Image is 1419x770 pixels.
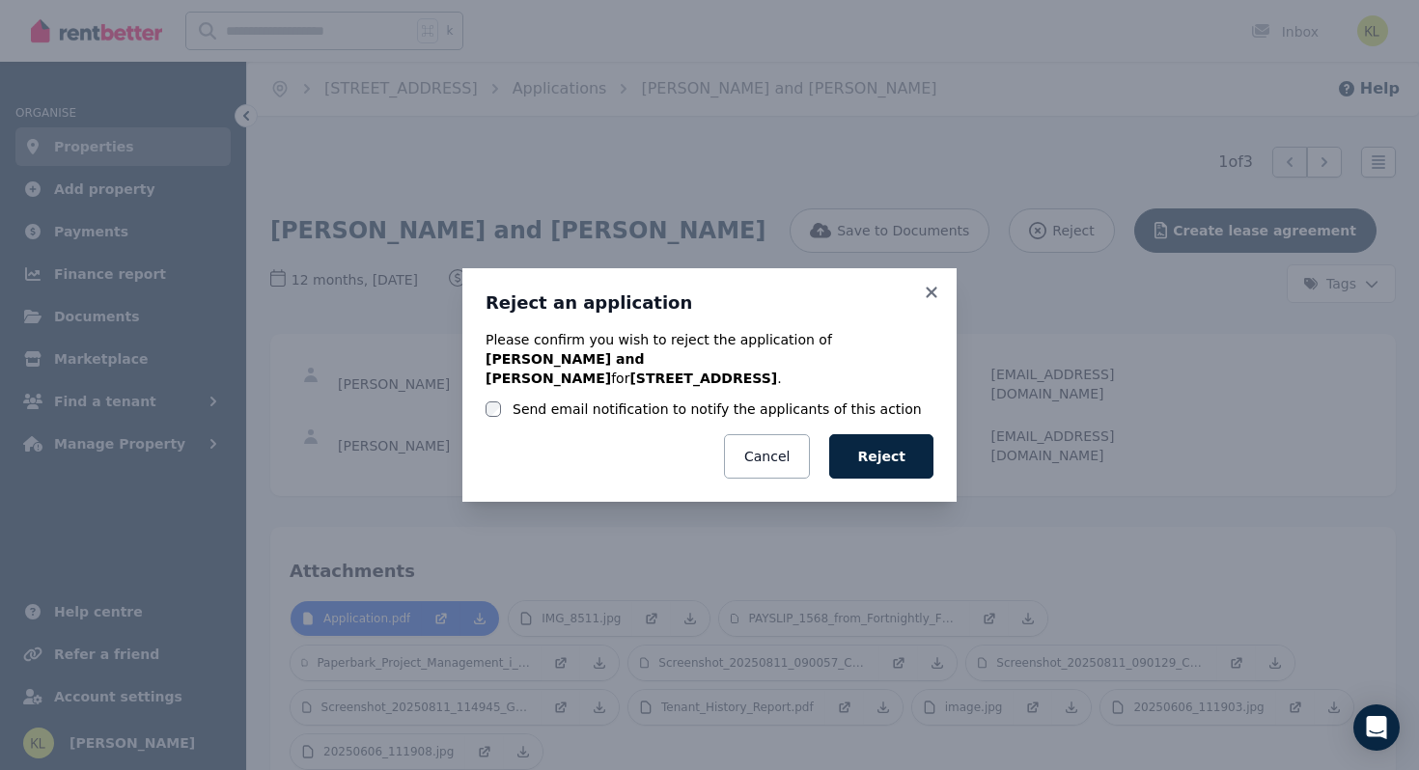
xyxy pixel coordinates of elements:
p: Please confirm you wish to reject the application of for . [486,330,933,388]
button: Reject [829,434,933,479]
div: Open Intercom Messenger [1353,704,1400,751]
b: [PERSON_NAME] and [PERSON_NAME] [486,351,644,386]
label: Send email notification to notify the applicants of this action [513,399,922,419]
button: Cancel [724,434,810,479]
b: [STREET_ADDRESS] [629,371,777,386]
h3: Reject an application [486,291,933,315]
